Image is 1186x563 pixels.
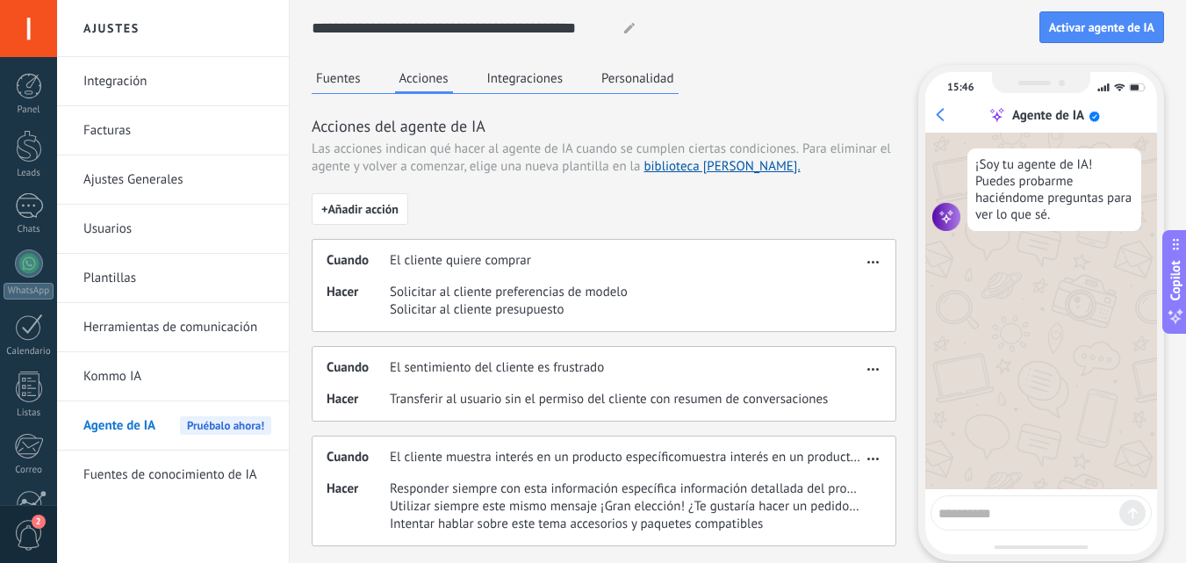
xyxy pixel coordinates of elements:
[1012,107,1084,124] div: Agente de IA
[327,359,390,377] span: Cuando
[4,283,54,300] div: WhatsApp
[4,465,54,476] div: Correo
[312,115,896,137] h3: Acciones del agente de IA
[390,498,862,516] span: Utilizar siempre este mismo mensaje ¡Gran elección! ¿Te gustaría hacer un pedido de este producto...
[4,408,54,419] div: Listas
[327,449,390,466] span: Cuando
[4,168,54,179] div: Leads
[83,401,271,451] a: Agente de IAPruébalo ahora!
[483,65,568,91] button: Integraciones
[932,203,960,231] img: agent icon
[327,252,390,270] span: Cuando
[312,193,408,225] button: +Añadir acción
[83,155,271,205] a: Ajustes Generales
[390,516,862,533] span: Intentar hablar sobre este tema accesorios y paquetes compatibles
[4,346,54,357] div: Calendario
[1039,11,1164,43] button: Activar agente de IA
[180,416,271,435] span: Pruébalo ahora!
[83,303,271,352] a: Herramientas de comunicación
[83,205,271,254] a: Usuarios
[1167,260,1184,300] span: Copilot
[947,81,974,94] div: 15:46
[312,65,365,91] button: Fuentes
[83,254,271,303] a: Plantillas
[390,391,828,408] span: Transferir al usuario sin el permiso del cliente con resumen de conversaciones
[395,65,453,94] button: Acciones
[327,391,390,408] span: Hacer
[57,205,289,254] li: Usuarios
[390,252,531,270] span: El cliente quiere comprar
[967,148,1141,231] div: ¡Soy tu agente de IA! Puedes probarme haciéndome preguntas para ver lo que sé.
[57,303,289,352] li: Herramientas de comunicación
[321,203,399,215] span: + Añadir acción
[57,451,289,499] li: Fuentes de conocimiento de IA
[57,401,289,451] li: Agente de IA
[4,224,54,235] div: Chats
[32,515,46,529] span: 2
[390,359,604,377] span: El sentimiento del cliente es frustrado
[312,141,891,175] span: Para eliminar el agente y volver a comenzar, elige una nueva plantilla en la
[83,57,271,106] a: Integración
[390,284,628,301] span: Solicitar al cliente preferencias de modelo
[312,141,799,158] span: Las acciones indican qué hacer al agente de IA cuando se cumplen ciertas condiciones.
[57,254,289,303] li: Plantillas
[57,57,289,106] li: Integración
[57,106,289,155] li: Facturas
[390,449,862,466] span: El cliente muestra interés en un producto específicomuestra interés en un producto específico
[57,352,289,401] li: Kommo IA
[327,284,390,319] span: Hacer
[83,352,271,401] a: Kommo IA
[83,401,155,451] span: Agente de IA
[1049,21,1154,33] span: Activar agente de IA
[390,301,628,319] span: Solicitar al cliente presupuesto
[4,105,54,116] div: Panel
[57,155,289,205] li: Ajustes Generales
[327,480,390,533] span: Hacer
[83,451,271,500] a: Fuentes de conocimiento de IA
[597,65,679,91] button: Personalidad
[643,158,800,175] a: biblioteca [PERSON_NAME].
[390,480,862,498] span: Responder siempre con esta información específica información detallada del producto
[83,106,271,155] a: Facturas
